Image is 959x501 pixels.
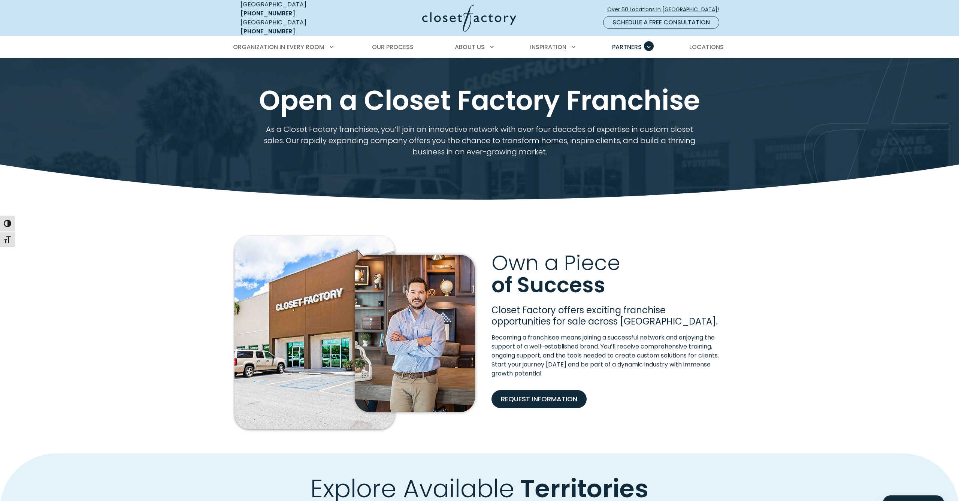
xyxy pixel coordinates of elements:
[422,4,516,32] img: Closet Factory Logo
[491,333,724,378] p: Becoming a franchisee means joining a successful network and enjoying the support of a well-estab...
[607,6,725,13] span: Over 60 Locations in [GEOGRAPHIC_DATA]!
[689,43,724,51] span: Locations
[235,236,395,429] img: Closet Factory showroom
[491,270,605,300] span: of Success
[491,304,718,328] span: Closet Factory offers exciting franchise opportunities for sale across [GEOGRAPHIC_DATA].
[612,43,642,51] span: Partners
[355,255,475,412] img: Closet Factory franchisee
[491,390,587,408] a: Request Information
[603,16,719,29] a: Schedule a Free Consultation
[233,43,324,51] span: Organization in Every Room
[607,3,725,16] a: Over 60 Locations in [GEOGRAPHIC_DATA]!
[228,37,731,58] nav: Primary Menu
[239,86,720,115] h1: Open a Closet Factory Franchise
[455,43,485,51] span: About Us
[240,18,349,36] div: [GEOGRAPHIC_DATA]
[260,124,700,157] p: As a Closet Factory franchisee, you’ll join an innovative network with over four decades of exper...
[240,9,295,18] a: [PHONE_NUMBER]
[240,27,295,36] a: [PHONE_NUMBER]
[491,248,620,278] span: Own a Piece
[530,43,566,51] span: Inspiration
[372,43,414,51] span: Our Process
